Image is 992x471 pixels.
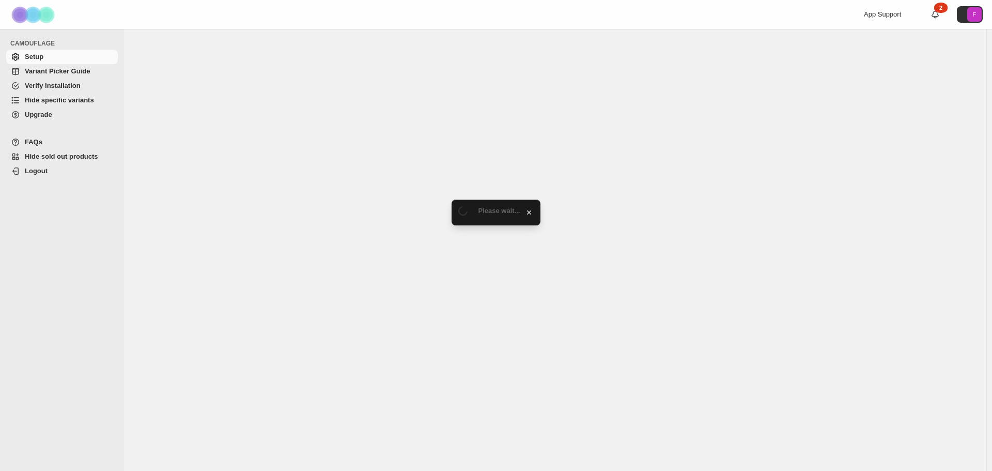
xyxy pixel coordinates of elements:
a: FAQs [6,135,118,149]
div: 2 [934,3,948,13]
span: Upgrade [25,111,52,118]
span: Verify Installation [25,82,81,89]
a: Hide specific variants [6,93,118,108]
a: 2 [930,9,940,20]
img: Camouflage [8,1,60,29]
span: FAQs [25,138,42,146]
span: Hide specific variants [25,96,94,104]
span: Please wait... [478,207,520,215]
button: Avatar with initials F [957,6,983,23]
a: Hide sold out products [6,149,118,164]
a: Verify Installation [6,79,118,93]
span: Hide sold out products [25,153,98,160]
a: Variant Picker Guide [6,64,118,79]
a: Setup [6,50,118,64]
span: CAMOUFLAGE [10,39,119,48]
text: F [973,11,977,18]
a: Upgrade [6,108,118,122]
span: Avatar with initials F [967,7,982,22]
span: App Support [864,10,901,18]
span: Setup [25,53,43,60]
a: Logout [6,164,118,178]
span: Logout [25,167,48,175]
span: Variant Picker Guide [25,67,90,75]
